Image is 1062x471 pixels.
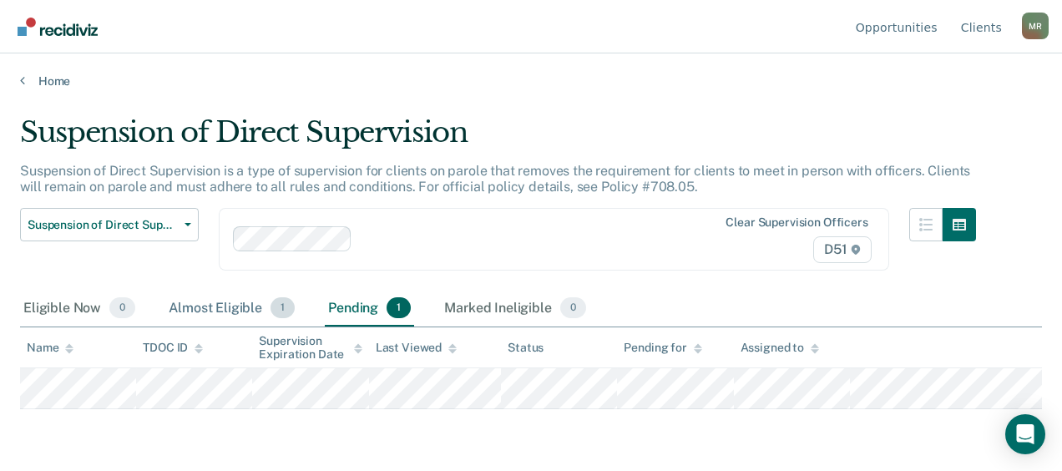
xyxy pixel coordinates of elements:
[20,73,1042,89] a: Home
[259,334,362,362] div: Supervision Expiration Date
[813,236,871,263] span: D51
[27,341,73,355] div: Name
[560,297,586,319] span: 0
[109,297,135,319] span: 0
[143,341,203,355] div: TDOC ID
[441,291,589,327] div: Marked Ineligible0
[387,297,411,319] span: 1
[18,18,98,36] img: Recidiviz
[1022,13,1049,39] button: Profile dropdown button
[726,215,867,230] div: Clear supervision officers
[20,115,976,163] div: Suspension of Direct Supervision
[376,341,457,355] div: Last Viewed
[20,163,970,195] p: Suspension of Direct Supervision is a type of supervision for clients on parole that removes the ...
[1005,414,1045,454] div: Open Intercom Messenger
[1022,13,1049,39] div: M R
[165,291,298,327] div: Almost Eligible1
[20,208,199,241] button: Suspension of Direct Supervision
[741,341,819,355] div: Assigned to
[325,291,414,327] div: Pending1
[508,341,544,355] div: Status
[624,341,701,355] div: Pending for
[28,218,178,232] span: Suspension of Direct Supervision
[271,297,295,319] span: 1
[20,291,139,327] div: Eligible Now0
